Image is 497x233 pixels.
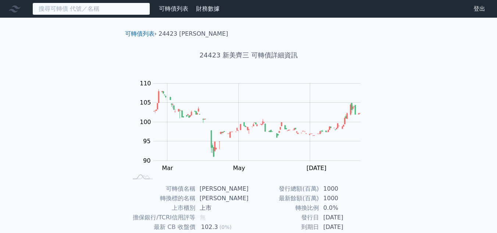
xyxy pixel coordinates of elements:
td: 上市 [195,203,249,213]
input: 搜尋可轉債 代號／名稱 [32,3,150,15]
td: [PERSON_NAME] [195,194,249,203]
a: 可轉債列表 [159,5,188,12]
td: 到期日 [249,222,319,232]
td: 上市櫃別 [128,203,195,213]
a: 可轉債列表 [125,30,155,37]
span: (0%) [219,224,231,230]
td: 發行日 [249,213,319,222]
td: 轉換標的名稱 [128,194,195,203]
tspan: May [233,165,245,172]
div: 102.3 [200,222,220,232]
h1: 24423 新美齊三 可轉債詳細資訊 [119,50,378,60]
a: 財務數據 [196,5,220,12]
span: 無 [200,214,206,221]
td: 最新 CB 收盤價 [128,222,195,232]
tspan: 90 [143,157,150,164]
td: 1000 [319,184,369,194]
li: 24423 [PERSON_NAME] [159,29,228,38]
tspan: 105 [140,99,151,106]
td: 擔保銀行/TCRI信用評等 [128,213,195,222]
tspan: 100 [140,119,151,126]
td: 最新餘額(百萬) [249,194,319,203]
tspan: 110 [140,80,151,87]
td: 0.0% [319,203,369,213]
tspan: 95 [143,138,150,145]
td: 可轉債名稱 [128,184,195,194]
td: [PERSON_NAME] [195,184,249,194]
td: 發行總額(百萬) [249,184,319,194]
td: [DATE] [319,222,369,232]
li: › [125,29,157,38]
tspan: Mar [162,165,173,172]
a: 登出 [468,3,491,15]
td: 轉換比例 [249,203,319,213]
g: Chart [136,80,372,172]
td: 1000 [319,194,369,203]
tspan: [DATE] [306,165,326,172]
td: [DATE] [319,213,369,222]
